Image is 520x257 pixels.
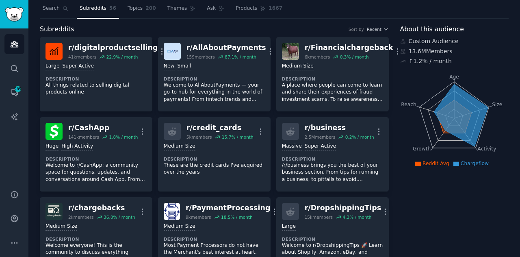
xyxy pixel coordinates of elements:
span: About this audience [400,24,464,35]
div: 15.7 % / month [222,134,253,140]
img: digitalproductselling [45,43,63,60]
div: r/ AllAboutPayments [186,43,266,53]
div: Medium Size [45,223,77,231]
img: CashApp [45,123,63,140]
div: 6k members [305,54,330,60]
p: All things related to selling digital products online [45,82,147,96]
p: These are the credit cards I've acquired over the years [164,162,265,176]
div: r/ CashApp [68,123,138,133]
div: Small [178,63,191,70]
dt: Description [282,236,383,242]
div: Massive [282,143,302,150]
div: 87.1 % / month [225,54,256,60]
dt: Description [164,76,265,82]
div: r/ DropshippingTips [305,203,381,213]
div: 159 members [186,54,215,60]
span: Subreddits [80,5,106,12]
div: r/ credit_cards [186,123,253,133]
div: 4.3 % / month [342,214,371,220]
div: 36.8 % / month [104,214,135,220]
dt: Description [45,156,147,162]
img: GummySearch logo [5,7,24,22]
img: chargebacks [45,203,63,220]
span: Search [43,5,60,12]
div: Super Active [305,143,336,150]
a: Themes [165,2,199,19]
div: Large [45,63,59,70]
a: AllAboutPaymentsr/AllAboutPayments159members87.1% / monthNewSmallDescriptionWelcome to AllAboutPa... [158,37,271,111]
div: Medium Size [282,63,314,70]
div: 2.5M members [305,134,336,140]
img: Financialchargeback [282,43,299,60]
span: Products [236,5,257,12]
span: 56 [109,5,116,12]
div: New [164,63,175,70]
div: 0.2 % / month [345,134,374,140]
a: r/credit_cards5kmembers15.7% / monthMedium SizeDescriptionThese are the credit cards I've acquire... [158,117,271,192]
span: 1667 [269,5,282,12]
div: r/ chargebacks [68,203,135,213]
div: 2k members [68,214,94,220]
span: Recent [367,26,381,32]
img: AllAboutPayments [164,43,181,60]
span: Themes [167,5,187,12]
p: Welcome to AllAboutPayments — your go-to hub for everything in the world of payments! From fintec... [164,82,265,103]
div: Sort by [349,26,364,32]
div: 1.8 % / month [109,134,138,140]
span: Chargeflow [461,161,489,166]
div: Medium Size [164,223,195,231]
button: Recent [367,26,389,32]
p: A place where people can come to learn and share their experiences of fraud investment scams. To ... [282,82,383,103]
a: Financialchargebackr/Financialchargeback6kmembers0.3% / monthMedium SizeDescriptionA place where ... [276,37,389,111]
dt: Description [282,156,383,162]
div: 22.9 % / month [106,54,138,60]
div: 0.3 % / month [340,54,369,60]
div: 41k members [68,54,96,60]
div: 15k members [305,214,333,220]
a: Products1667 [233,2,285,19]
div: 13.6M Members [400,47,509,56]
dt: Description [45,76,147,82]
div: r/ business [305,123,374,133]
span: Subreddits [40,24,74,35]
div: Custom Audience [400,37,509,46]
div: ↑ 1.2 % / month [409,57,452,65]
a: Ask [204,2,227,19]
div: 9k members [186,214,211,220]
a: CashAppr/CashApp141kmembers1.8% / monthHugeHigh ActivityDescriptionWelcome to r/CashApp: a commun... [40,117,152,192]
a: Subreddits56 [77,2,119,19]
span: 200 [145,5,156,12]
p: Welcome to r/CashApp: a community space for questions, updates, and conversations around Cash App... [45,162,147,183]
dt: Description [164,236,265,242]
span: Reddit Avg [422,161,449,166]
div: Large [282,223,296,231]
div: Huge [45,143,58,150]
div: r/ Financialchargeback [305,43,393,53]
a: digitalproductsellingr/digitalproductselling41kmembers22.9% / monthLargeSuper ActiveDescriptionAl... [40,37,152,111]
dt: Description [164,156,265,162]
span: Topics [128,5,143,12]
a: Search [40,2,71,19]
div: 18.5 % / month [221,214,253,220]
div: 141k members [68,134,99,140]
dt: Description [45,236,147,242]
tspan: Growth [413,146,431,152]
tspan: Age [449,74,459,80]
a: Topics200 [125,2,159,19]
dt: Description [282,76,383,82]
div: Medium Size [164,143,195,150]
tspan: Size [492,101,502,107]
tspan: Reach [401,101,416,107]
span: Ask [207,5,216,12]
div: Super Active [62,63,94,70]
p: /r/business brings you the best of your business section. From tips for running a business, to pi... [282,162,383,183]
img: PaymentProcessing [164,203,180,220]
div: High Activity [61,143,93,150]
tspan: Activity [477,146,496,152]
a: 285 [4,83,24,102]
span: 285 [14,86,22,92]
div: r/ PaymentProcessing [186,203,271,213]
a: r/business2.5Mmembers0.2% / monthMassiveSuper ActiveDescription/r/business brings you the best of... [276,117,389,192]
div: r/ digitalproductselling [68,43,158,53]
div: 5k members [186,134,212,140]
